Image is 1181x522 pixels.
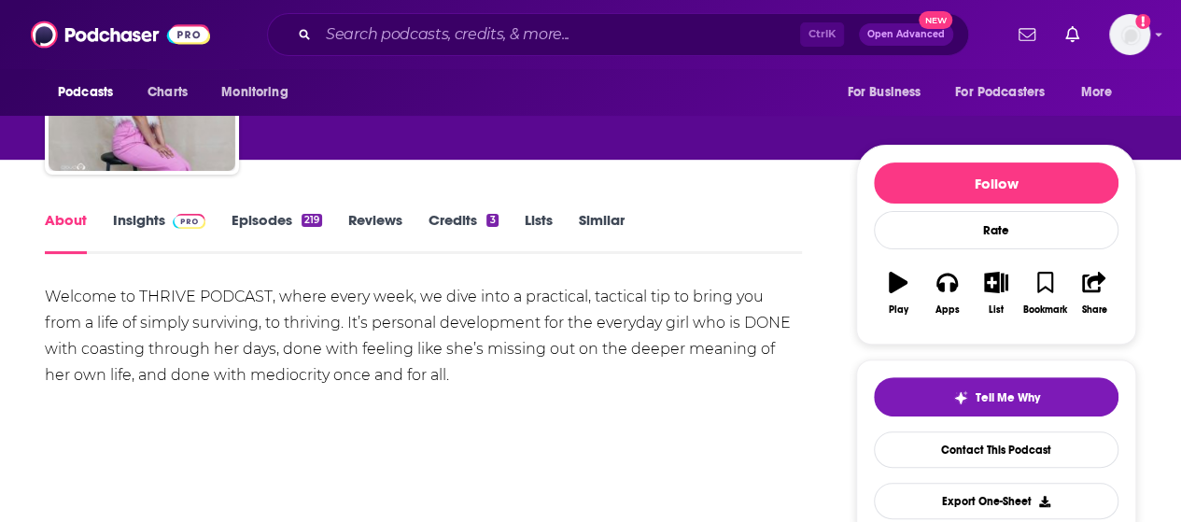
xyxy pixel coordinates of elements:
div: Rate [874,211,1118,249]
a: Lists [525,211,553,254]
button: Share [1070,260,1118,327]
button: open menu [208,75,312,110]
button: Open AdvancedNew [859,23,953,46]
button: Bookmark [1020,260,1069,327]
div: Share [1081,304,1106,316]
button: open menu [834,75,944,110]
a: About [45,211,87,254]
a: Charts [135,75,199,110]
span: Podcasts [58,79,113,106]
a: Show notifications dropdown [1058,19,1087,50]
a: Episodes219 [232,211,322,254]
div: Play [889,304,908,316]
span: Tell Me Why [976,390,1040,405]
button: open menu [1068,75,1136,110]
span: Logged in as WPubPR1 [1109,14,1150,55]
a: Show notifications dropdown [1011,19,1043,50]
input: Search podcasts, credits, & more... [318,20,800,49]
div: Welcome to THRIVE PODCAST, where every week, we dive into a practical, tactical tip to bring you ... [45,284,802,388]
span: Monitoring [221,79,288,106]
div: Apps [935,304,960,316]
img: User Profile [1109,14,1150,55]
button: open menu [45,75,137,110]
button: open menu [943,75,1072,110]
div: 219 [302,214,322,227]
a: Reviews [348,211,402,254]
button: Follow [874,162,1118,204]
a: InsightsPodchaser Pro [113,211,205,254]
span: Open Advanced [867,30,945,39]
img: tell me why sparkle [953,390,968,405]
img: Podchaser Pro [173,214,205,229]
div: Bookmark [1023,304,1067,316]
a: Credits3 [429,211,498,254]
a: Similar [579,211,625,254]
span: Ctrl K [800,22,844,47]
button: tell me why sparkleTell Me Why [874,377,1118,416]
button: Apps [922,260,971,327]
span: For Podcasters [955,79,1045,106]
div: 3 [486,214,498,227]
button: List [972,260,1020,327]
span: More [1081,79,1113,106]
a: Contact This Podcast [874,431,1118,468]
button: Play [874,260,922,327]
span: For Business [847,79,921,106]
svg: Add a profile image [1135,14,1150,29]
button: Show profile menu [1109,14,1150,55]
img: Podchaser - Follow, Share and Rate Podcasts [31,17,210,52]
span: Charts [148,79,188,106]
div: Search podcasts, credits, & more... [267,13,969,56]
div: List [989,304,1004,316]
span: New [919,11,952,29]
button: Export One-Sheet [874,483,1118,519]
